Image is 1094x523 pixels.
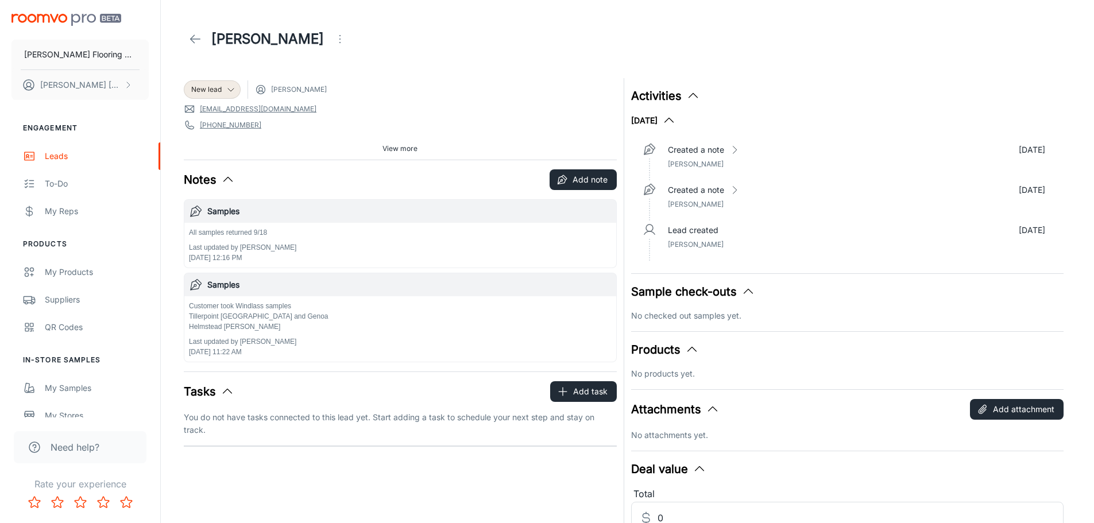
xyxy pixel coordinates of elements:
button: Rate 5 star [115,491,138,514]
div: My Samples [45,382,149,394]
button: Rate 3 star [69,491,92,514]
div: New lead [184,80,241,99]
p: No products yet. [631,367,1064,380]
p: You do not have tasks connected to this lead yet. Start adding a task to schedule your next step ... [184,411,617,436]
div: To-do [45,177,149,190]
div: My Stores [45,409,149,422]
div: Suppliers [45,293,149,306]
p: [PERSON_NAME] Flooring Center [24,48,136,61]
span: New lead [191,84,222,95]
div: Total [631,487,1064,502]
p: Last updated by [PERSON_NAME] [189,242,296,253]
span: Need help? [51,440,99,454]
button: Open menu [328,28,351,51]
p: Created a note [668,144,724,156]
div: My Reps [45,205,149,218]
p: [DATE] [1019,184,1045,196]
p: [DATE] 12:16 PM [189,253,296,263]
h6: Samples [207,205,612,218]
button: Products [631,341,699,358]
button: Tasks [184,383,234,400]
button: Notes [184,171,235,188]
p: Rate your experience [9,477,151,491]
p: [DATE] 11:22 AM [189,347,328,357]
button: SamplesCustomer took Windlass samples Tillerpoint [GEOGRAPHIC_DATA] and Genoa Helmstead [PERSON_N... [184,273,616,362]
span: [PERSON_NAME] [668,160,724,168]
button: [DATE] [631,114,676,127]
div: My Products [45,266,149,278]
span: [PERSON_NAME] [271,84,327,95]
p: No checked out samples yet. [631,309,1064,322]
img: Roomvo PRO Beta [11,14,121,26]
div: QR Codes [45,321,149,334]
button: Add note [550,169,617,190]
button: [PERSON_NAME] [PERSON_NAME] [11,70,149,100]
button: Rate 2 star [46,491,69,514]
button: Deal value [631,460,706,478]
span: [PERSON_NAME] [668,240,724,249]
button: Rate 1 star [23,491,46,514]
a: [EMAIL_ADDRESS][DOMAIN_NAME] [200,104,316,114]
p: [DATE] [1019,144,1045,156]
button: SamplesAll samples returned 9/18Last updated by [PERSON_NAME][DATE] 12:16 PM [184,200,616,268]
button: Add attachment [970,399,1064,420]
button: Sample check-outs [631,283,755,300]
p: Last updated by [PERSON_NAME] [189,336,328,347]
div: Leads [45,150,149,162]
p: [DATE] [1019,224,1045,237]
p: All samples returned 9/18 [189,227,296,238]
button: Attachments [631,401,720,418]
button: View more [378,140,422,157]
p: No attachments yet. [631,429,1064,441]
h6: Samples [207,278,612,291]
button: Activities [631,87,700,104]
a: [PHONE_NUMBER] [200,120,261,130]
p: [PERSON_NAME] [PERSON_NAME] [40,79,121,91]
button: Rate 4 star [92,491,115,514]
p: Created a note [668,184,724,196]
button: Add task [550,381,617,402]
span: View more [382,144,418,154]
span: [PERSON_NAME] [668,200,724,208]
p: Customer took Windlass samples Tillerpoint [GEOGRAPHIC_DATA] and Genoa Helmstead [PERSON_NAME] [189,301,328,332]
h1: [PERSON_NAME] [211,29,324,49]
button: [PERSON_NAME] Flooring Center [11,40,149,69]
p: Lead created [668,224,718,237]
